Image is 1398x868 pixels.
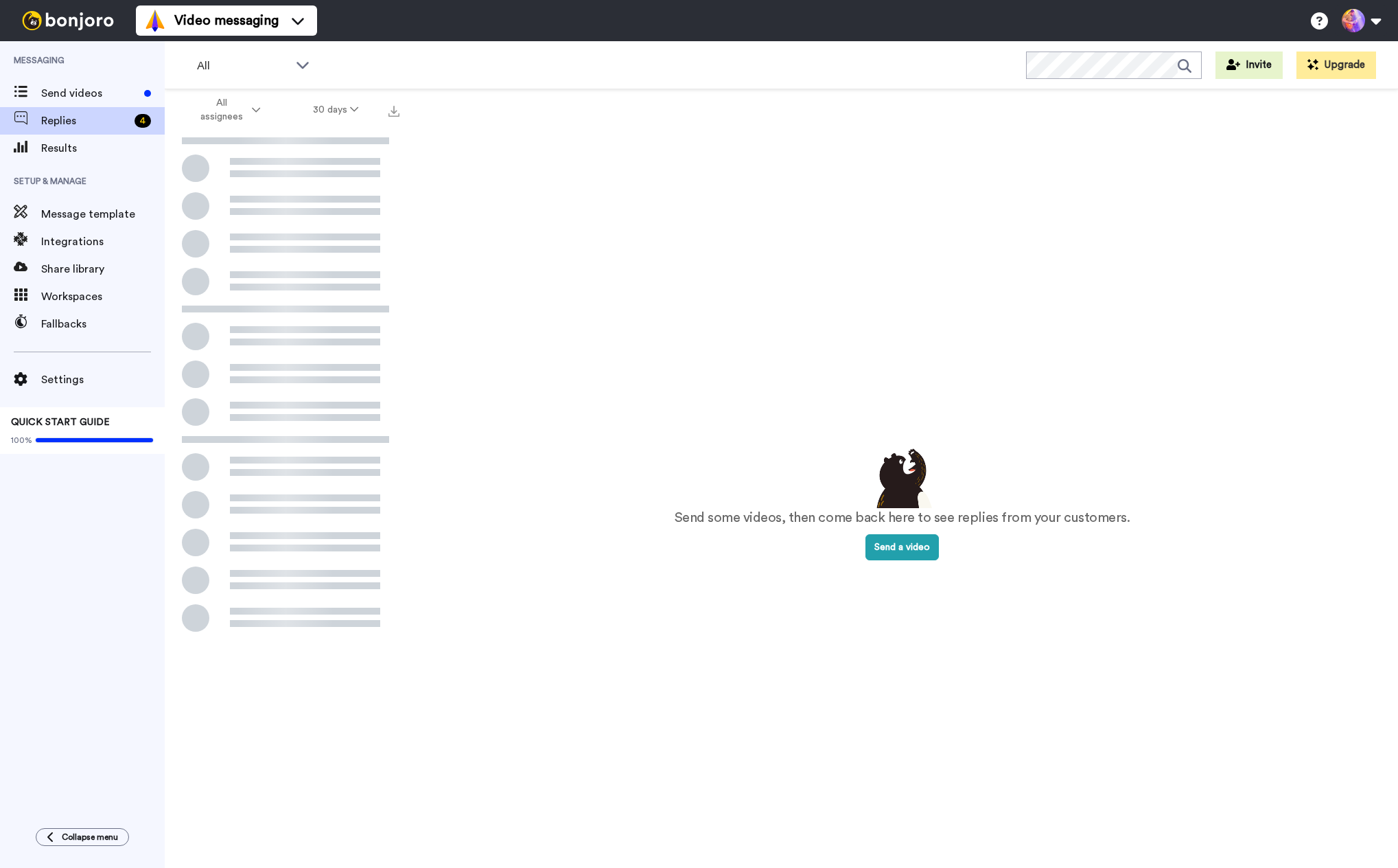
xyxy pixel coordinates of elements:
span: QUICK START GUIDE [11,418,110,427]
span: All [197,58,289,74]
span: 100% [11,435,32,446]
span: Results [41,140,165,157]
p: Send some videos, then come back here to see replies from your customers. [675,508,1130,528]
span: Fallbacks [41,316,165,332]
img: export.svg [388,106,399,117]
a: Send a video [865,542,939,552]
span: Replies [41,113,129,129]
span: Collapse menu [62,832,118,843]
img: vm-color.svg [144,10,166,32]
button: Invite [1215,52,1283,79]
span: Settings [41,372,165,388]
span: Share library [41,261,165,277]
button: All assignees [167,91,287,129]
span: Workspaces [41,288,165,305]
span: Message template [41,206,165,222]
button: Collapse menu [36,828,129,846]
img: results-emptystates.png [868,445,937,508]
img: bj-logo-header-white.svg [16,11,119,30]
button: Upgrade [1296,52,1376,79]
span: Integrations [41,233,165,250]
button: Export all results that match these filters now. [384,100,404,120]
span: All assignees [194,96,249,124]
div: 4 [135,114,151,128]
span: Send videos [41,85,139,102]
button: Send a video [865,534,939,560]
span: Video messaging [174,11,279,30]
button: 30 days [287,98,385,122]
